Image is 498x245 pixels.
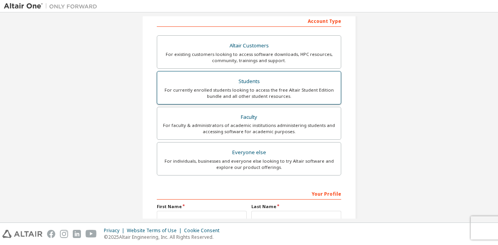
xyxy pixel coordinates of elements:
img: youtube.svg [86,230,97,238]
img: Altair One [4,2,101,10]
label: Last Name [251,203,341,210]
div: Faculty [162,112,336,123]
div: For individuals, businesses and everyone else looking to try Altair software and explore our prod... [162,158,336,170]
div: Students [162,76,336,87]
label: First Name [157,203,247,210]
img: altair_logo.svg [2,230,42,238]
div: Everyone else [162,147,336,158]
div: Website Terms of Use [127,228,184,234]
p: © 2025 Altair Engineering, Inc. All Rights Reserved. [104,234,224,240]
img: linkedin.svg [73,230,81,238]
div: For currently enrolled students looking to access the free Altair Student Edition bundle and all ... [162,87,336,99]
div: Your Profile [157,187,341,200]
div: For faculty & administrators of academic institutions administering students and accessing softwa... [162,122,336,135]
div: Account Type [157,14,341,27]
img: facebook.svg [47,230,55,238]
div: Privacy [104,228,127,234]
div: Cookie Consent [184,228,224,234]
div: Altair Customers [162,40,336,51]
div: For existing customers looking to access software downloads, HPC resources, community, trainings ... [162,51,336,64]
img: instagram.svg [60,230,68,238]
